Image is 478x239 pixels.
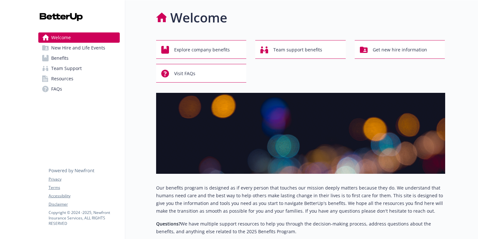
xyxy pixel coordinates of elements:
[51,63,82,74] span: Team Support
[49,176,119,182] a: Privacy
[156,221,181,227] strong: Questions?
[38,43,120,53] a: New Hire and Life Events
[355,40,445,59] button: Get new hire information
[156,184,445,215] p: Our benefits program is designed as if every person that touches our mission deeply matters becau...
[51,32,71,43] span: Welcome
[49,193,119,199] a: Accessibility
[373,44,427,56] span: Get new hire information
[51,53,69,63] span: Benefits
[38,53,120,63] a: Benefits
[156,220,445,235] p: We have multiple support resources to help you through the decision-making process, address quest...
[156,93,445,174] img: overview page banner
[38,84,120,94] a: FAQs
[156,64,247,83] button: Visit FAQs
[51,43,105,53] span: New Hire and Life Events
[174,44,230,56] span: Explore company benefits
[38,32,120,43] a: Welcome
[49,185,119,190] a: Terms
[273,44,322,56] span: Team support benefits
[49,210,119,226] p: Copyright © 2024 - 2025 , Newfront Insurance Services, ALL RIGHTS RESERVED
[51,84,62,94] span: FAQs
[38,74,120,84] a: Resources
[174,67,195,80] span: Visit FAQs
[255,40,346,59] button: Team support benefits
[156,40,247,59] button: Explore company benefits
[49,201,119,207] a: Disclaimer
[38,63,120,74] a: Team Support
[170,8,227,27] h1: Welcome
[51,74,73,84] span: Resources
